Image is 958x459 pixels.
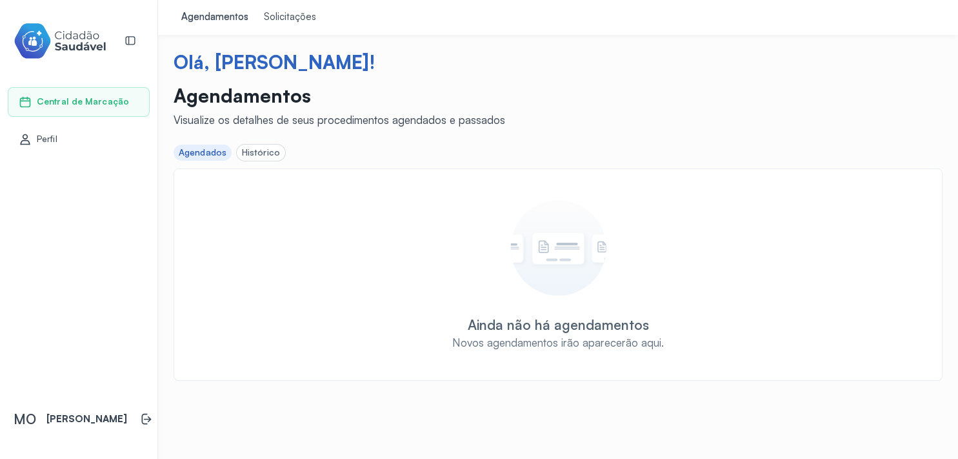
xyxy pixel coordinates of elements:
[174,113,505,127] div: Visualize os detalhes de seus procedimentos agendados e passados
[14,21,106,61] img: cidadao-saudavel-filled-logo.svg
[46,413,127,425] p: [PERSON_NAME]
[452,336,664,349] div: Novos agendamentos irão aparecerão aqui.
[468,316,649,333] div: Ainda não há agendamentos
[242,147,280,158] div: Histórico
[264,11,316,24] div: Solicitações
[174,84,505,107] p: Agendamentos
[19,96,139,108] a: Central de Marcação
[37,96,129,107] span: Central de Marcação
[14,411,36,427] span: MO
[181,11,248,24] div: Agendamentos
[179,147,226,158] div: Agendados
[510,200,606,296] img: Um círculo com um card representando um estado vazio.
[19,133,139,146] a: Perfil
[174,50,943,74] div: Olá, [PERSON_NAME]!
[37,134,57,145] span: Perfil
